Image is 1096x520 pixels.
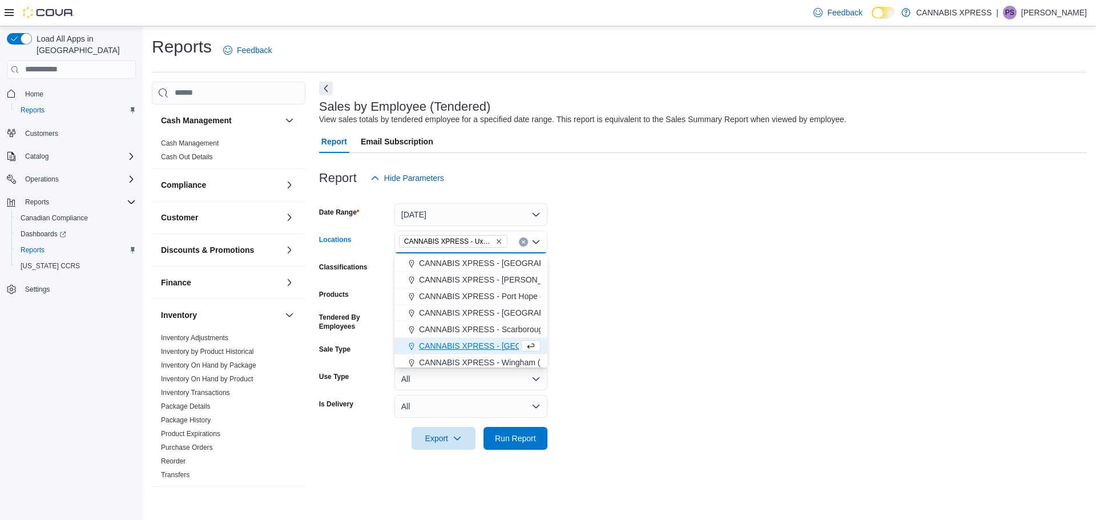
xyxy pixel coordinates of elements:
a: Feedback [809,1,867,24]
button: Close list of options [531,237,541,247]
span: CANNABIS XPRESS - [GEOGRAPHIC_DATA][PERSON_NAME] ([GEOGRAPHIC_DATA]) [419,257,742,269]
span: Customers [25,129,58,138]
h3: Customer [161,212,198,223]
a: Inventory Adjustments [161,334,228,342]
span: Package Details [161,402,211,411]
a: Transfers [161,471,190,479]
span: Reports [16,103,136,117]
span: Inventory On Hand by Product [161,374,253,384]
button: CANNABIS XPRESS - [GEOGRAPHIC_DATA][PERSON_NAME] ([GEOGRAPHIC_DATA]) [394,255,547,272]
a: Inventory by Product Historical [161,348,254,356]
span: [US_STATE] CCRS [21,261,80,271]
p: | [996,6,998,19]
span: Operations [21,172,136,186]
button: Inventory [283,308,296,322]
h3: Cash Management [161,115,232,126]
button: Clear input [519,237,528,247]
button: Run Report [483,427,547,450]
button: Cash Management [161,115,280,126]
span: CANNABIS XPRESS - [PERSON_NAME] ([GEOGRAPHIC_DATA]) [419,274,658,285]
span: Transfers [161,470,190,479]
a: Dashboards [11,226,140,242]
img: Cova [23,7,74,18]
span: Catalog [21,150,136,163]
span: Feedback [827,7,862,18]
label: Classifications [319,263,368,272]
button: Customers [2,125,140,142]
label: Tendered By Employees [319,313,390,331]
span: Export [418,427,469,450]
label: Locations [319,235,352,244]
h3: Report [319,171,357,185]
span: PS [1005,6,1014,19]
span: Reports [21,245,45,255]
h1: Reports [152,35,212,58]
span: Cash Management [161,139,219,148]
span: Settings [21,282,136,296]
a: [US_STATE] CCRS [16,259,84,273]
p: [PERSON_NAME] [1021,6,1087,19]
label: Is Delivery [319,400,353,409]
a: Cash Management [161,139,219,147]
button: Catalog [2,148,140,164]
span: Customers [21,126,136,140]
h3: Inventory [161,309,197,321]
div: View sales totals by tendered employee for a specified date range. This report is equivalent to t... [319,114,847,126]
span: Inventory by Product Historical [161,347,254,356]
span: Purchase Orders [161,443,213,452]
button: Reports [11,242,140,258]
button: Settings [2,281,140,297]
button: Finance [283,276,296,289]
h3: Sales by Employee (Tendered) [319,100,491,114]
button: CANNABIS XPRESS - Wingham ([PERSON_NAME][GEOGRAPHIC_DATA]) [394,354,547,371]
button: Home [2,86,140,102]
div: Cash Management [152,136,305,168]
button: [US_STATE] CCRS [11,258,140,274]
span: Reports [25,197,49,207]
span: CANNABIS XPRESS - [GEOGRAPHIC_DATA] ([GEOGRAPHIC_DATA]) [419,340,675,352]
button: [DATE] [394,203,547,226]
a: Inventory On Hand by Product [161,375,253,383]
a: Reports [16,243,49,257]
button: Reports [21,195,54,209]
div: Peter Soliman [1003,6,1017,19]
button: Compliance [161,179,280,191]
span: Canadian Compliance [21,213,88,223]
button: Export [412,427,476,450]
span: CANNABIS XPRESS - Uxbridge ([GEOGRAPHIC_DATA]) [404,236,493,247]
a: Package History [161,416,211,424]
h3: Finance [161,277,191,288]
span: Run Report [495,433,536,444]
button: CANNABIS XPRESS - Scarborough ([GEOGRAPHIC_DATA]) [394,321,547,338]
span: Dashboards [16,227,136,241]
span: CANNABIS XPRESS - Scarborough ([GEOGRAPHIC_DATA]) [419,324,638,335]
button: Remove CANNABIS XPRESS - Uxbridge (Reach Street) from selection in this group [495,238,502,245]
button: Next [319,82,333,95]
span: Inventory Adjustments [161,333,228,342]
button: Reports [2,194,140,210]
span: Reports [21,195,136,209]
a: Inventory On Hand by Package [161,361,256,369]
span: Inventory On Hand by Package [161,361,256,370]
div: Choose from the following options [394,139,547,520]
label: Sale Type [319,345,350,354]
span: Settings [25,285,50,294]
span: Reorder [161,457,186,466]
span: Inventory Transactions [161,388,230,397]
span: CANNABIS XPRESS - Uxbridge (Reach Street) [399,235,507,248]
span: Operations [25,175,59,184]
button: Customer [161,212,280,223]
a: Reorder [161,457,186,465]
span: Catalog [25,152,49,161]
span: Washington CCRS [16,259,136,273]
a: Feedback [219,39,276,62]
button: Compliance [283,178,296,192]
span: Canadian Compliance [16,211,136,225]
span: Reports [21,106,45,115]
label: Use Type [319,372,349,381]
a: Cash Out Details [161,153,213,161]
button: All [394,368,547,390]
span: Email Subscription [361,130,433,153]
button: CANNABIS XPRESS - [GEOGRAPHIC_DATA] ([GEOGRAPHIC_DATA]) [394,305,547,321]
